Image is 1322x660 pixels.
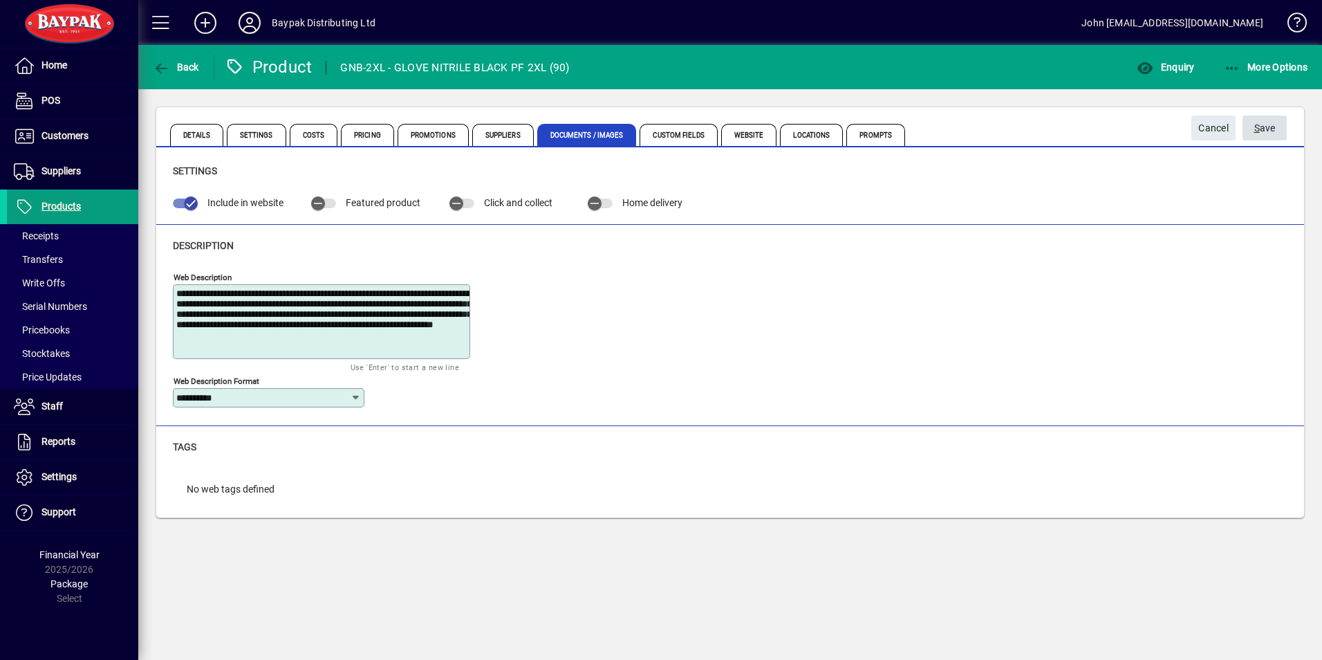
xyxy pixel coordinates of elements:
button: Cancel [1191,116,1236,140]
span: Suppliers [41,165,81,176]
a: Price Updates [7,365,138,389]
a: Serial Numbers [7,295,138,318]
span: Write Offs [14,277,65,288]
app-page-header-button: Back [138,55,214,80]
a: Stocktakes [7,342,138,365]
span: Products [41,201,81,212]
span: Price Updates [14,372,82,383]
span: S [1254,122,1260,134]
span: Staff [41,401,63,412]
span: Serial Numbers [14,301,87,312]
span: Home delivery [622,197,682,208]
a: Receipts [7,224,138,248]
span: Locations [780,124,843,146]
a: Pricebooks [7,318,138,342]
span: POS [41,95,60,106]
span: Website [721,124,777,146]
span: Documents / Images [537,124,637,146]
span: Transfers [14,254,63,265]
a: Home [7,48,138,83]
span: Cancel [1198,117,1229,140]
mat-hint: Use 'Enter' to start a new line [351,359,459,375]
span: Pricebooks [14,324,70,336]
mat-label: Web Description [174,272,232,282]
a: Write Offs [7,271,138,295]
a: Support [7,495,138,530]
button: Enquiry [1133,55,1198,80]
span: Include in website [207,197,283,208]
span: Click and collect [484,197,552,208]
span: Settings [173,165,217,176]
div: John [EMAIL_ADDRESS][DOMAIN_NAME] [1081,12,1263,34]
span: Promotions [398,124,469,146]
a: Customers [7,119,138,154]
span: More Options [1224,62,1308,73]
span: Financial Year [39,549,100,560]
button: Add [183,10,227,35]
span: Details [170,124,223,146]
span: Settings [41,471,77,482]
button: Save [1242,116,1287,140]
span: Custom Fields [640,124,717,146]
a: Knowledge Base [1277,3,1305,48]
span: Pricing [341,124,394,146]
span: Settings [227,124,286,146]
mat-label: Web Description Format [174,376,259,385]
button: More Options [1220,55,1312,80]
span: Home [41,59,67,71]
a: Suppliers [7,154,138,189]
div: Baypak Distributing Ltd [272,12,375,34]
div: Product [225,56,313,78]
a: Reports [7,425,138,459]
span: Customers [41,130,89,141]
span: Package [50,578,88,589]
span: Prompts [846,124,905,146]
div: GNB-2XL - GLOVE NITRILE BLACK PF 2XL (90) [340,57,569,79]
span: Description [173,240,234,251]
button: Profile [227,10,272,35]
span: Stocktakes [14,348,70,359]
span: Costs [290,124,338,146]
span: Back [153,62,199,73]
a: Staff [7,389,138,424]
span: ave [1254,117,1276,140]
span: Reports [41,436,75,447]
span: Receipts [14,230,59,241]
span: Featured product [346,197,420,208]
div: No web tags defined [173,468,288,511]
span: Tags [173,441,196,452]
button: Back [149,55,203,80]
a: Settings [7,460,138,495]
a: POS [7,84,138,118]
span: Support [41,506,76,517]
span: Enquiry [1137,62,1194,73]
a: Transfers [7,248,138,271]
span: Suppliers [472,124,534,146]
